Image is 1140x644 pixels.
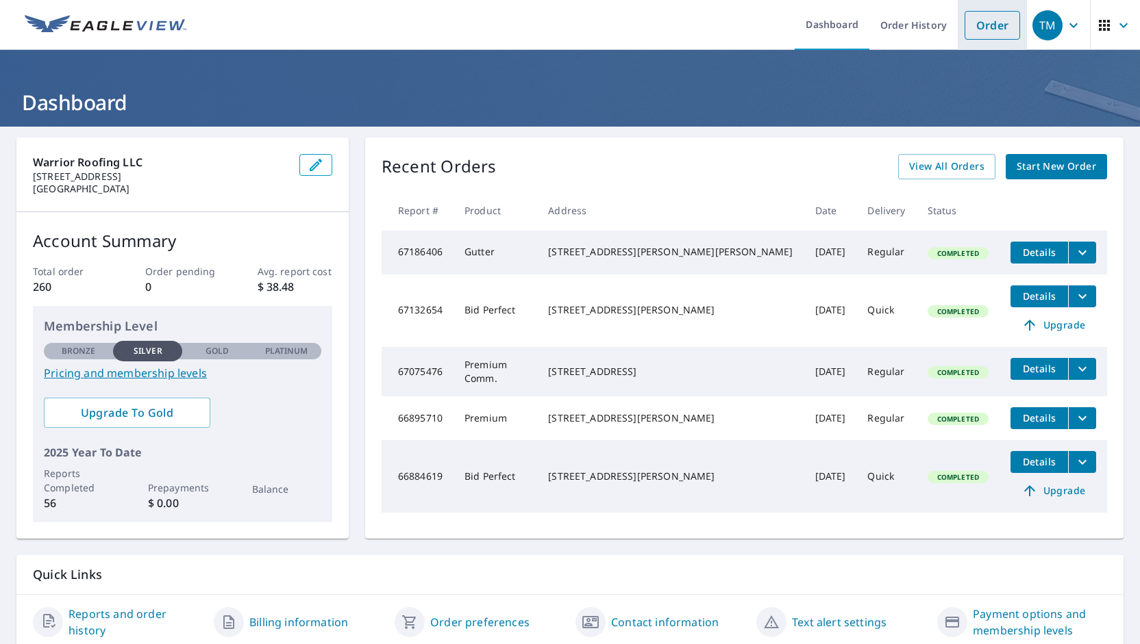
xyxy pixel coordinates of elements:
[856,231,916,274] td: Regular
[804,274,857,347] td: [DATE]
[1011,451,1068,473] button: detailsBtn-66884619
[16,88,1124,116] h1: Dashboard
[33,264,108,279] p: Total order
[430,614,530,630] a: Order preferences
[898,154,995,179] a: View All Orders
[1011,480,1096,502] a: Upgrade
[382,274,454,347] td: 67132654
[1011,242,1068,263] button: detailsBtn-67186406
[382,154,497,179] p: Recent Orders
[1006,154,1107,179] a: Start New Order
[973,606,1107,639] a: Payment options and membership levels
[792,614,887,630] a: Text alert settings
[1068,451,1096,473] button: filesDropdownBtn-66884619
[382,190,454,231] th: Report #
[33,170,288,183] p: [STREET_ADDRESS]
[258,264,332,279] p: Avg. report cost
[1019,289,1060,302] span: Details
[454,440,537,513] td: Bid Perfect
[148,495,217,511] p: $ 0.00
[1019,482,1088,499] span: Upgrade
[44,495,113,511] p: 56
[804,231,857,274] td: [DATE]
[929,307,987,316] span: Completed
[44,365,321,381] a: Pricing and membership levels
[252,482,321,496] p: Balance
[44,398,210,428] a: Upgrade To Gold
[25,15,186,36] img: EV Logo
[1011,285,1068,307] button: detailsBtn-67132654
[1019,317,1088,333] span: Upgrade
[804,440,857,513] td: [DATE]
[454,190,537,231] th: Product
[804,190,857,231] th: Date
[382,396,454,440] td: 66895710
[134,345,162,357] p: Silver
[33,279,108,295] p: 260
[1019,362,1060,375] span: Details
[929,248,987,258] span: Completed
[33,566,1107,583] p: Quick Links
[804,396,857,440] td: [DATE]
[1019,246,1060,259] span: Details
[1068,358,1096,380] button: filesDropdownBtn-67075476
[1011,407,1068,429] button: detailsBtn-66895710
[548,303,793,317] div: [STREET_ADDRESS][PERSON_NAME]
[33,154,288,170] p: Warrior Roofing LLC
[929,414,987,424] span: Completed
[44,317,321,335] p: Membership Level
[856,440,916,513] td: Quick
[382,440,454,513] td: 66884619
[145,264,220,279] p: Order pending
[69,606,203,639] a: Reports and order history
[611,614,719,630] a: Contact information
[33,229,332,253] p: Account Summary
[929,368,987,377] span: Completed
[548,365,793,378] div: [STREET_ADDRESS]
[1068,407,1096,429] button: filesDropdownBtn-66895710
[548,469,793,483] div: [STREET_ADDRESS][PERSON_NAME]
[929,472,987,482] span: Completed
[965,11,1020,40] a: Order
[382,231,454,274] td: 67186406
[537,190,804,231] th: Address
[44,466,113,495] p: Reports Completed
[856,347,916,396] td: Regular
[33,183,288,195] p: [GEOGRAPHIC_DATA]
[1019,411,1060,424] span: Details
[265,345,308,357] p: Platinum
[206,345,229,357] p: Gold
[548,411,793,425] div: [STREET_ADDRESS][PERSON_NAME]
[1017,158,1096,175] span: Start New Order
[454,274,537,347] td: Bid Perfect
[382,347,454,396] td: 67075476
[1011,314,1096,336] a: Upgrade
[148,480,217,495] p: Prepayments
[1068,285,1096,307] button: filesDropdownBtn-67132654
[454,231,537,274] td: Gutter
[856,396,916,440] td: Regular
[548,245,793,259] div: [STREET_ADDRESS][PERSON_NAME][PERSON_NAME]
[909,158,984,175] span: View All Orders
[804,347,857,396] td: [DATE]
[145,279,220,295] p: 0
[454,347,537,396] td: Premium Comm.
[1019,455,1060,468] span: Details
[1068,242,1096,263] button: filesDropdownBtn-67186406
[1032,10,1063,40] div: TM
[917,190,1000,231] th: Status
[1011,358,1068,380] button: detailsBtn-67075476
[856,190,916,231] th: Delivery
[44,444,321,461] p: 2025 Year To Date
[55,405,199,420] span: Upgrade To Gold
[454,396,537,440] td: Premium
[258,279,332,295] p: $ 38.48
[249,614,348,630] a: Billing information
[856,274,916,347] td: Quick
[62,345,96,357] p: Bronze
